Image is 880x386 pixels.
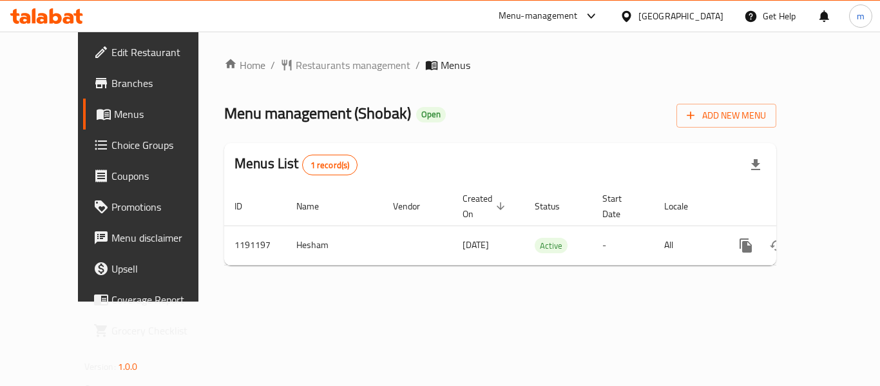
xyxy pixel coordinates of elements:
[761,230,792,261] button: Change Status
[416,109,446,120] span: Open
[224,57,265,73] a: Home
[224,99,411,128] span: Menu management ( Shobak )
[224,226,286,265] td: 1191197
[111,44,215,60] span: Edit Restaurant
[280,57,410,73] a: Restaurants management
[83,160,225,191] a: Coupons
[111,230,215,246] span: Menu disclaimer
[463,236,489,253] span: [DATE]
[296,57,410,73] span: Restaurants management
[654,226,720,265] td: All
[83,99,225,130] a: Menus
[83,130,225,160] a: Choice Groups
[638,9,723,23] div: [GEOGRAPHIC_DATA]
[111,323,215,338] span: Grocery Checklist
[114,106,215,122] span: Menus
[286,226,383,265] td: Hesham
[416,107,446,122] div: Open
[271,57,275,73] li: /
[535,238,568,253] span: Active
[111,261,215,276] span: Upsell
[303,159,358,171] span: 1 record(s)
[111,168,215,184] span: Coupons
[740,150,771,180] div: Export file
[687,108,766,124] span: Add New Menu
[416,57,420,73] li: /
[296,198,336,214] span: Name
[499,8,578,24] div: Menu-management
[234,198,259,214] span: ID
[83,284,225,315] a: Coverage Report
[118,358,138,375] span: 1.0.0
[664,198,705,214] span: Locale
[83,315,225,346] a: Grocery Checklist
[83,253,225,284] a: Upsell
[441,57,470,73] span: Menus
[83,222,225,253] a: Menu disclaimer
[676,104,776,128] button: Add New Menu
[602,191,638,222] span: Start Date
[857,9,865,23] span: m
[83,68,225,99] a: Branches
[111,137,215,153] span: Choice Groups
[84,358,116,375] span: Version:
[111,292,215,307] span: Coverage Report
[234,154,358,175] h2: Menus List
[83,191,225,222] a: Promotions
[111,75,215,91] span: Branches
[393,198,437,214] span: Vendor
[111,199,215,215] span: Promotions
[302,155,358,175] div: Total records count
[224,57,776,73] nav: breadcrumb
[224,187,865,265] table: enhanced table
[720,187,865,226] th: Actions
[731,230,761,261] button: more
[535,198,577,214] span: Status
[463,191,509,222] span: Created On
[592,226,654,265] td: -
[83,37,225,68] a: Edit Restaurant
